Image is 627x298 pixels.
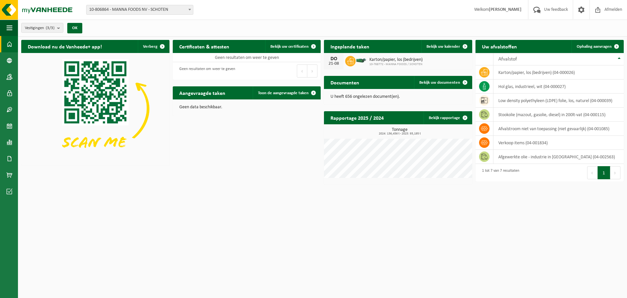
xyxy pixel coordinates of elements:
span: Ophaling aanvragen [577,44,612,49]
h2: Download nu de Vanheede+ app! [21,40,108,53]
span: Verberg [143,44,157,49]
td: stookolie (mazout, gasolie, diesel) in 200lt-vat (04-000115) [493,108,624,122]
span: Karton/papier, los (bedrijven) [369,57,423,62]
h2: Rapportage 2025 / 2024 [324,111,390,124]
div: 1 tot 7 van 7 resultaten [479,166,519,180]
button: Previous [587,166,598,179]
button: Verberg [138,40,169,53]
a: Ophaling aanvragen [571,40,623,53]
button: Next [307,64,317,78]
p: U heeft 656 ongelezen document(en). [330,95,466,99]
span: 2024: 136,456 t - 2025: 93,195 t [327,132,472,135]
a: Toon de aangevraagde taken [253,86,320,99]
button: 1 [598,166,610,179]
button: Previous [297,64,307,78]
span: 10-806864 - MANNA FOODS NV - SCHOTEN [87,5,193,14]
span: Bekijk uw documenten [419,80,460,85]
td: hol glas, industrieel, wit (04-000027) [493,79,624,94]
h2: Certificaten & attesten [173,40,236,53]
a: Bekijk uw kalender [421,40,472,53]
a: Bekijk uw certificaten [265,40,320,53]
h2: Documenten [324,76,366,89]
strong: [PERSON_NAME] [489,7,522,12]
td: afvalstroom niet van toepassing (niet gevaarlijk) (04-001085) [493,122,624,136]
td: karton/papier, los (bedrijven) (04-000026) [493,65,624,79]
span: Vestigingen [25,23,55,33]
div: DO [327,56,340,61]
div: 21-08 [327,61,340,66]
img: Download de VHEPlus App [21,53,169,164]
span: 10-768772 - MANNA FOODS / SCHOTEN [369,62,423,66]
div: Geen resultaten om weer te geven [176,64,235,78]
td: verkoop items (04-001834) [493,136,624,150]
h2: Uw afvalstoffen [475,40,523,53]
span: 10-806864 - MANNA FOODS NV - SCHOTEN [86,5,193,15]
img: HK-XZ-20-GN-01 [356,58,367,63]
td: Geen resultaten om weer te geven [173,53,321,62]
a: Bekijk rapportage [424,111,472,124]
h2: Ingeplande taken [324,40,376,53]
h3: Tonnage [327,128,472,135]
count: (3/3) [46,26,55,30]
h2: Aangevraagde taken [173,86,232,99]
span: Toon de aangevraagde taken [258,91,309,95]
button: OK [67,23,82,33]
td: afgewerkte olie - industrie in [GEOGRAPHIC_DATA] (04-002563) [493,150,624,164]
span: Bekijk uw certificaten [270,44,309,49]
a: Bekijk uw documenten [414,76,472,89]
span: Bekijk uw kalender [426,44,460,49]
span: Afvalstof [498,57,517,62]
td: low density polyethyleen (LDPE) folie, los, naturel (04-000039) [493,94,624,108]
button: Vestigingen(3/3) [21,23,63,33]
p: Geen data beschikbaar. [179,105,314,110]
button: Next [610,166,620,179]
